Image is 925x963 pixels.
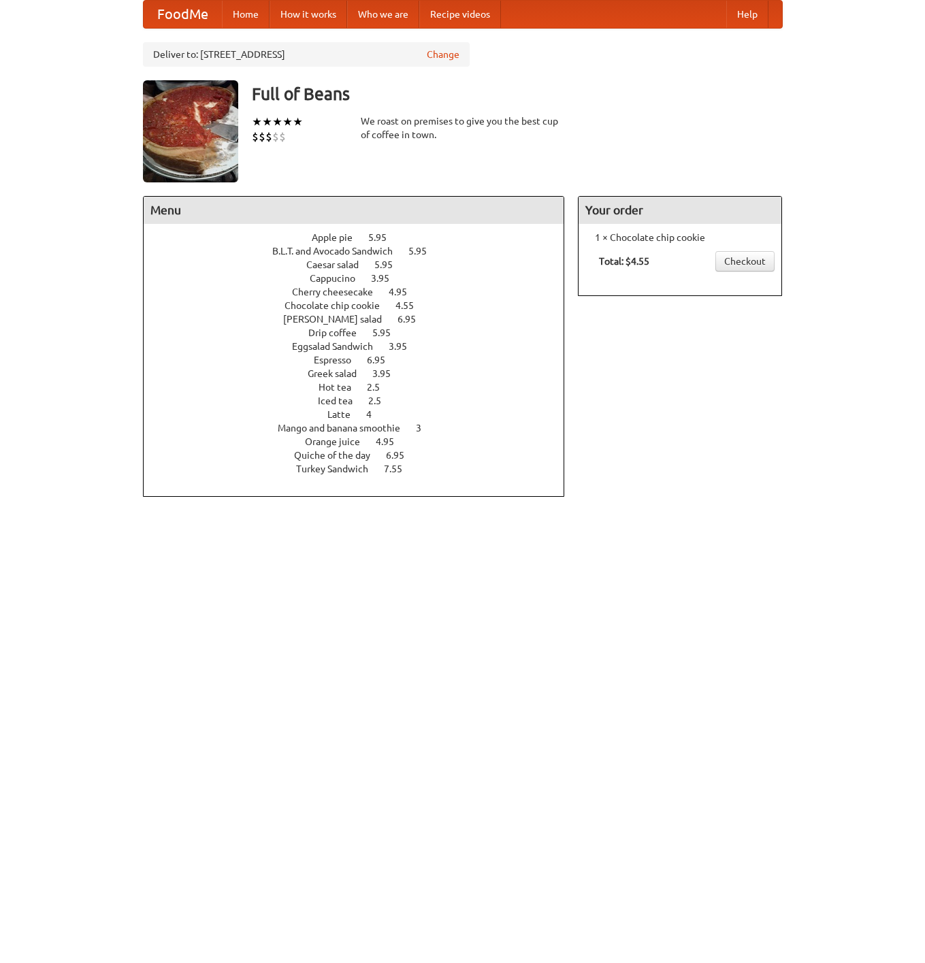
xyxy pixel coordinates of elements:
[372,327,404,338] span: 5.95
[386,450,418,461] span: 6.95
[252,129,259,144] li: $
[272,114,282,129] li: ★
[715,251,775,272] a: Checkout
[259,129,265,144] li: $
[308,327,416,338] a: Drip coffee 5.95
[312,232,366,243] span: Apple pie
[384,463,416,474] span: 7.55
[395,300,427,311] span: 4.55
[585,231,775,244] li: 1 × Chocolate chip cookie
[305,436,374,447] span: Orange juice
[270,1,347,28] a: How it works
[310,273,415,284] a: Cappucino 3.95
[371,273,403,284] span: 3.95
[285,300,439,311] a: Chocolate chip cookie 4.55
[366,409,385,420] span: 4
[292,341,432,352] a: Eggsalad Sandwich 3.95
[292,341,387,352] span: Eggsalad Sandwich
[427,48,459,61] a: Change
[305,436,419,447] a: Orange juice 4.95
[374,259,406,270] span: 5.95
[368,232,400,243] span: 5.95
[347,1,419,28] a: Who we are
[292,287,432,297] a: Cherry cheesecake 4.95
[361,114,565,142] div: We roast on premises to give you the best cup of coffee in town.
[285,300,393,311] span: Chocolate chip cookie
[319,382,405,393] a: Hot tea 2.5
[272,246,452,257] a: B.L.T. and Avocado Sandwich 5.95
[278,423,447,434] a: Mango and banana smoothie 3
[726,1,768,28] a: Help
[294,450,429,461] a: Quiche of the day 6.95
[376,436,408,447] span: 4.95
[294,450,384,461] span: Quiche of the day
[372,368,404,379] span: 3.95
[296,463,427,474] a: Turkey Sandwich 7.55
[283,314,441,325] a: [PERSON_NAME] salad 6.95
[306,259,418,270] a: Caesar salad 5.95
[312,232,412,243] a: Apple pie 5.95
[144,197,564,224] h4: Menu
[397,314,429,325] span: 6.95
[283,314,395,325] span: [PERSON_NAME] salad
[279,129,286,144] li: $
[310,273,369,284] span: Cappucino
[408,246,440,257] span: 5.95
[292,287,387,297] span: Cherry cheesecake
[368,395,395,406] span: 2.5
[143,80,238,182] img: angular.jpg
[293,114,303,129] li: ★
[314,355,365,365] span: Espresso
[282,114,293,129] li: ★
[308,368,370,379] span: Greek salad
[252,114,262,129] li: ★
[319,382,365,393] span: Hot tea
[599,256,649,267] b: Total: $4.55
[306,259,372,270] span: Caesar salad
[308,368,416,379] a: Greek salad 3.95
[262,114,272,129] li: ★
[327,409,397,420] a: Latte 4
[416,423,435,434] span: 3
[327,409,364,420] span: Latte
[318,395,406,406] a: Iced tea 2.5
[314,355,410,365] a: Espresso 6.95
[265,129,272,144] li: $
[389,341,421,352] span: 3.95
[252,80,783,108] h3: Full of Beans
[144,1,222,28] a: FoodMe
[367,355,399,365] span: 6.95
[579,197,781,224] h4: Your order
[272,129,279,144] li: $
[389,287,421,297] span: 4.95
[278,423,414,434] span: Mango and banana smoothie
[367,382,393,393] span: 2.5
[318,395,366,406] span: Iced tea
[308,327,370,338] span: Drip coffee
[272,246,406,257] span: B.L.T. and Avocado Sandwich
[143,42,470,67] div: Deliver to: [STREET_ADDRESS]
[296,463,382,474] span: Turkey Sandwich
[419,1,501,28] a: Recipe videos
[222,1,270,28] a: Home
